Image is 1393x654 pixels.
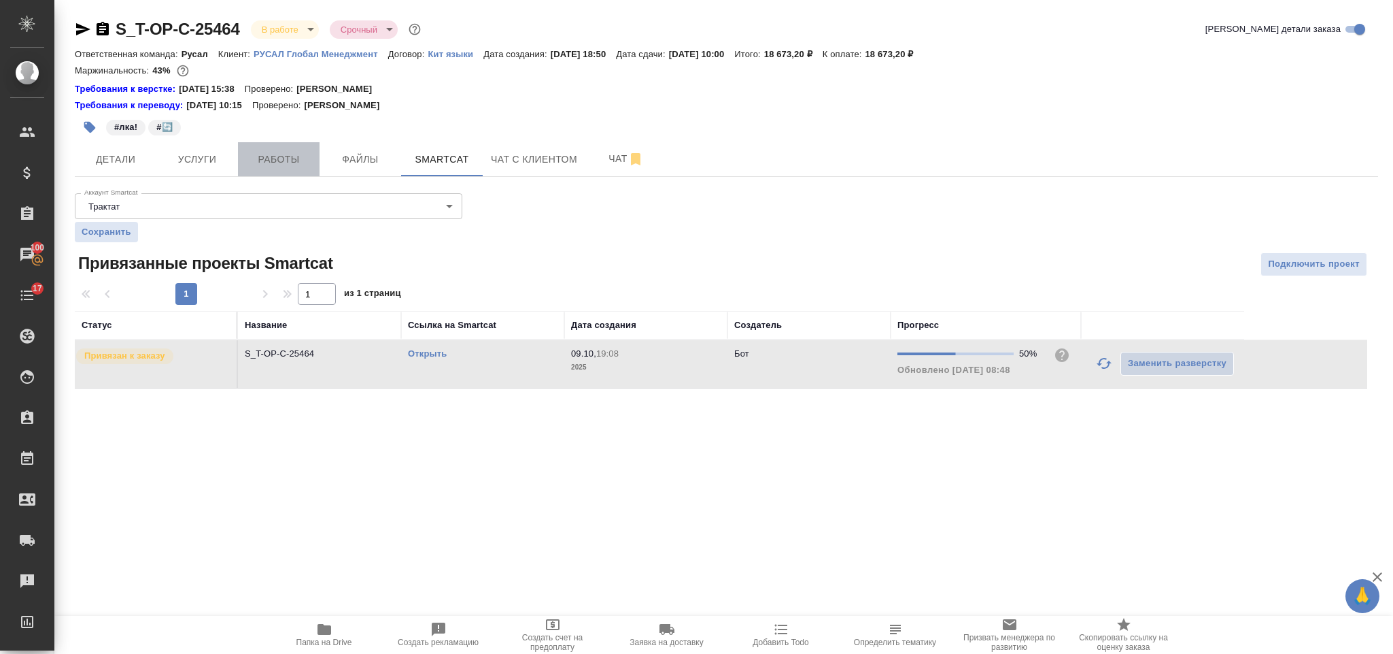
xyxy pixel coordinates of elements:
[1120,352,1234,376] button: Заменить разверстку
[571,348,596,359] p: 09.10,
[186,99,252,112] p: [DATE] 10:15
[94,21,111,37] button: Скопировать ссылку
[156,120,172,134] p: #🔄️
[483,49,550,59] p: Дата создания:
[330,20,398,39] div: В работе
[245,347,394,361] p: S_T-OP-C-25464
[252,99,305,112] p: Проверено:
[616,49,668,59] p: Дата сдачи:
[337,24,381,35] button: Срочный
[179,82,245,96] p: [DATE] 15:38
[152,65,173,76] p: 43%
[328,151,393,168] span: Файлы
[116,20,240,38] a: S_T-OP-C-25464
[627,151,644,167] svg: Отписаться
[406,20,424,38] button: Доп статусы указывают на важность/срочность заказа
[174,62,192,80] button: 8821.60 RUB;
[75,99,186,112] div: Нажми, чтобы открыть папку с инструкцией
[1260,252,1367,276] button: Подключить проект
[258,24,303,35] button: В работе
[571,361,721,374] p: 2025
[734,318,782,332] div: Создатель
[409,151,475,168] span: Smartcat
[491,151,577,168] span: Чат с клиентом
[408,348,447,359] a: Открыть
[75,112,105,142] button: Добавить тэг
[75,82,179,96] div: Нажми, чтобы открыть папку с инструкцией
[734,348,749,359] p: Бот
[83,151,148,168] span: Детали
[165,151,230,168] span: Услуги
[254,49,388,59] p: РУСАЛ Глобал Менеджмент
[245,82,297,96] p: Проверено:
[1205,22,1341,36] span: [PERSON_NAME] детали заказа
[75,252,333,274] span: Привязанные проекты Smartcat
[1351,582,1374,610] span: 🙏
[75,99,186,112] a: Требования к переводу:
[3,278,51,312] a: 17
[82,225,131,239] span: Сохранить
[865,49,923,59] p: 18 673,20 ₽
[75,65,152,76] p: Маржинальность:
[1128,356,1226,372] span: Заменить разверстку
[147,120,182,132] span: 🔄️
[3,238,51,272] a: 100
[428,49,483,59] p: Кит языки
[304,99,390,112] p: [PERSON_NAME]
[82,318,112,332] div: Статус
[75,193,462,219] div: Трактат
[897,365,1010,375] span: Обновлено [DATE] 08:48
[551,49,617,59] p: [DATE] 18:50
[571,318,636,332] div: Дата создания
[105,120,147,132] span: лка!
[22,241,53,255] span: 100
[182,49,218,59] p: Русал
[245,318,287,332] div: Название
[823,49,865,59] p: К оплате:
[114,120,137,134] p: #лка!
[75,222,138,242] button: Сохранить
[1088,347,1120,380] button: Обновить прогресс
[897,318,939,332] div: Прогресс
[246,151,311,168] span: Работы
[596,348,619,359] p: 19:08
[388,49,428,59] p: Договор:
[84,201,124,212] button: Трактат
[669,49,735,59] p: [DATE] 10:00
[344,285,401,305] span: из 1 страниц
[408,318,496,332] div: Ссылка на Smartcat
[75,21,91,37] button: Скопировать ссылку для ЯМессенджера
[251,20,319,39] div: В работе
[1268,257,1360,272] span: Подключить проект
[1019,347,1043,361] div: 50%
[75,82,179,96] a: Требования к верстке:
[734,49,763,59] p: Итого:
[1345,579,1379,613] button: 🙏
[594,150,659,167] span: Чат
[428,48,483,59] a: Кит языки
[75,49,182,59] p: Ответственная команда:
[84,349,165,363] p: Привязан к заказу
[24,282,50,295] span: 17
[764,49,823,59] p: 18 673,20 ₽
[218,49,254,59] p: Клиент:
[254,48,388,59] a: РУСАЛ Глобал Менеджмент
[296,82,382,96] p: [PERSON_NAME]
